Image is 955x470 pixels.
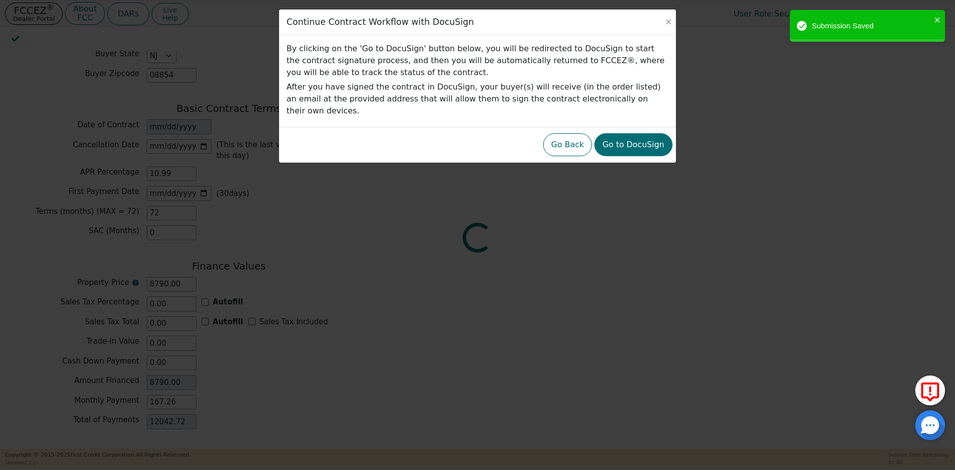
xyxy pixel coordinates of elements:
[543,133,592,156] button: Go Back
[934,14,941,25] button: close
[286,17,474,27] h3: Continue Contract Workflow with DocuSign
[664,17,673,27] button: Close
[286,81,668,117] p: After you have signed the contract in DocuSign, your buyer(s) will receive (in the order listed) ...
[812,20,931,32] div: Submission Saved
[286,43,668,79] p: By clicking on the 'Go to DocuSign' button below, you will be redirected to DocuSign to start the...
[594,133,672,156] button: Go to DocuSign
[915,376,945,405] button: Report Error to FCC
